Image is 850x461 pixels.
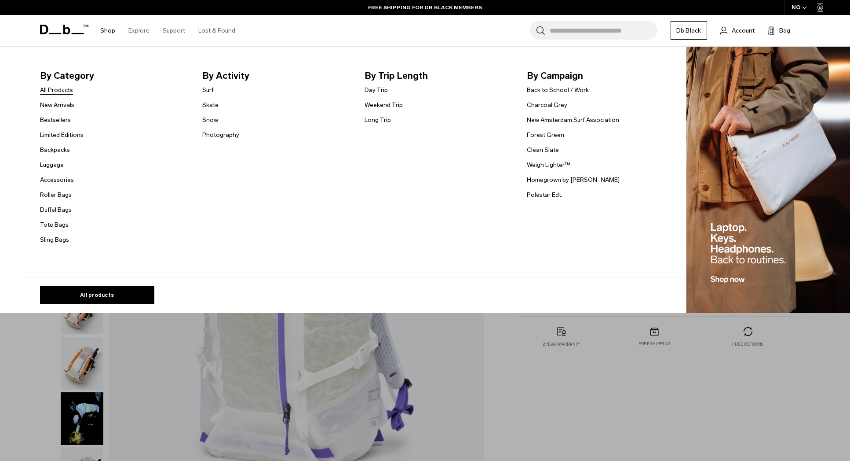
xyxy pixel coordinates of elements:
[202,69,350,83] span: By Activity
[365,100,403,110] a: Weekend Trip
[40,85,73,95] a: All Products
[368,4,482,11] a: FREE SHIPPING FOR DB BLACK MEMBERS
[686,47,850,313] img: Db
[202,130,239,140] a: Photography
[128,15,150,46] a: Explore
[40,69,188,83] span: By Category
[365,115,391,125] a: Long Trip
[365,69,513,83] span: By Trip Length
[202,100,219,110] a: Skate
[527,160,570,170] a: Weigh Lighter™
[40,190,72,199] a: Roller Bags
[40,220,69,229] a: Tote Bags
[163,15,185,46] a: Support
[527,69,675,83] span: By Campaign
[527,115,619,125] a: New Amsterdam Surf Association
[40,145,70,155] a: Backpacks
[202,115,218,125] a: Snow
[40,160,64,170] a: Luggage
[527,130,564,140] a: Forest Green
[198,15,235,46] a: Lost & Found
[40,286,154,304] a: All products
[40,100,74,110] a: New Arrivals
[40,130,84,140] a: Limited Editions
[40,115,71,125] a: Bestsellers
[527,145,559,155] a: Clean Slate
[527,85,589,95] a: Back to School / Work
[768,25,790,36] button: Bag
[100,15,115,46] a: Shop
[527,100,567,110] a: Charcoal Grey
[779,26,790,35] span: Bag
[94,15,242,46] nav: Main Navigation
[732,26,755,35] span: Account
[527,175,620,184] a: Homegrown by [PERSON_NAME]
[720,25,755,36] a: Account
[40,235,69,244] a: Sling Bags
[40,175,74,184] a: Accessories
[40,205,72,214] a: Duffel Bags
[202,85,214,95] a: Surf
[527,190,562,199] a: Polestar Edt.
[671,21,707,40] a: Db Black
[365,85,388,95] a: Day Trip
